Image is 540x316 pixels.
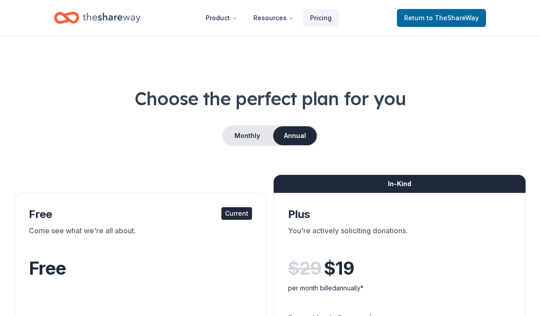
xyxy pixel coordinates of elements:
div: In-Kind [274,175,526,193]
div: You're actively soliciting donations. [288,225,511,250]
span: $ 19 [324,256,354,281]
div: Plus [288,207,511,222]
button: Resources [246,9,301,27]
a: Returnto TheShareWay [397,9,486,27]
span: to TheShareWay [427,14,479,22]
div: Free [29,207,252,222]
div: Come see what we're all about. [29,225,252,250]
button: Monthly [223,126,271,145]
div: per month billed annually* [288,283,511,294]
button: Annual [273,126,317,145]
span: Return [404,13,479,23]
nav: Main [198,7,339,28]
button: Product [198,9,244,27]
div: Current [221,207,252,220]
h1: Choose the perfect plan for you [14,86,526,111]
a: Home [54,7,140,28]
a: Pricing [303,9,339,27]
span: Free [29,257,66,279]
